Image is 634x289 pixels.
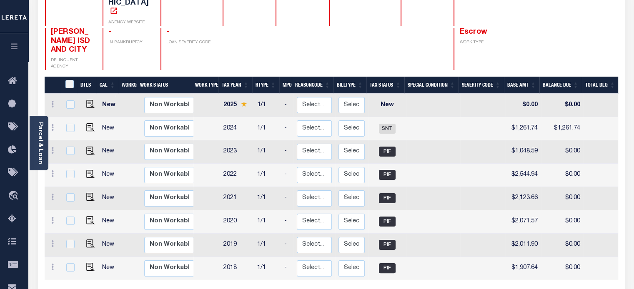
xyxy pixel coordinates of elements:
a: Parcel & Loan [37,122,43,164]
td: $2,544.94 [506,164,541,187]
td: 2023 [220,140,254,164]
td: 2019 [220,234,254,257]
td: $2,123.66 [506,187,541,210]
td: New [99,187,122,210]
span: Escrow [459,28,487,36]
td: 2024 [220,117,254,140]
th: Tax Year: activate to sort column ascending [218,77,252,94]
th: ReasonCode: activate to sort column ascending [292,77,333,94]
img: Star.svg [241,101,247,107]
td: $0.00 [541,210,584,234]
th: DTLS [77,77,96,94]
span: PIF [379,193,396,203]
p: WORK TYPE [459,40,501,46]
span: PIF [379,263,396,273]
th: Work Type [192,77,218,94]
th: Total DLQ: activate to sort column ascending [582,77,619,94]
span: PIF [379,217,396,227]
td: - [281,187,293,210]
td: New [99,94,122,117]
td: 2022 [220,164,254,187]
td: 2020 [220,210,254,234]
th: Special Condition: activate to sort column ascending [404,77,459,94]
td: $0.00 [541,187,584,210]
th: Balance Due: activate to sort column ascending [539,77,582,94]
th: Work Status [137,77,193,94]
td: $1,261.74 [506,117,541,140]
td: New [99,117,122,140]
span: [PERSON_NAME] ISD AND CITY [51,28,90,54]
td: - [281,94,293,117]
p: IN BANKRUPTCY [108,40,150,46]
td: 1/1 [254,164,281,187]
th: &nbsp;&nbsp;&nbsp;&nbsp;&nbsp;&nbsp;&nbsp;&nbsp;&nbsp;&nbsp; [45,77,60,94]
span: SNT [379,124,396,134]
p: DELINQUENT AGENCY [51,57,93,70]
td: $1,261.74 [541,117,584,140]
th: RType: activate to sort column ascending [252,77,279,94]
p: AGENCY WEBSITE [108,20,150,26]
th: CAL: activate to sort column ascending [96,77,118,94]
td: $0.00 [541,94,584,117]
td: New [99,164,122,187]
span: - [166,28,169,36]
td: $2,071.57 [506,210,541,234]
th: Severity Code: activate to sort column ascending [459,77,504,94]
td: 1/1 [254,140,281,164]
span: PIF [379,147,396,157]
td: New [99,234,122,257]
td: 2018 [220,257,254,280]
td: 1/1 [254,234,281,257]
td: New [99,140,122,164]
td: - [281,210,293,234]
th: WorkQ [118,77,137,94]
td: 1/1 [254,257,281,280]
td: - [281,257,293,280]
td: 1/1 [254,210,281,234]
td: 1/1 [254,117,281,140]
td: $0.00 [506,94,541,117]
td: - [281,234,293,257]
td: $0.00 [541,140,584,164]
span: PIF [379,170,396,180]
span: PIF [379,240,396,250]
td: $2,011.90 [506,234,541,257]
td: - [281,140,293,164]
td: New [99,257,122,280]
td: - [281,164,293,187]
td: $1,048.59 [506,140,541,164]
td: 1/1 [254,94,281,117]
td: 2025 [220,94,254,117]
i: travel_explore [8,191,21,202]
span: - [108,28,111,36]
td: 1/1 [254,187,281,210]
th: BillType: activate to sort column ascending [333,77,366,94]
td: New [368,94,406,117]
td: 2021 [220,187,254,210]
td: $0.00 [541,164,584,187]
th: MPO [279,77,292,94]
td: $0.00 [541,257,584,280]
td: $1,907.64 [506,257,541,280]
td: $0.00 [541,234,584,257]
th: &nbsp; [60,77,78,94]
p: LOAN SEVERITY CODE [166,40,213,46]
th: Tax Status: activate to sort column ascending [366,77,404,94]
td: New [99,210,122,234]
td: - [281,117,293,140]
th: Base Amt: activate to sort column ascending [504,77,539,94]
